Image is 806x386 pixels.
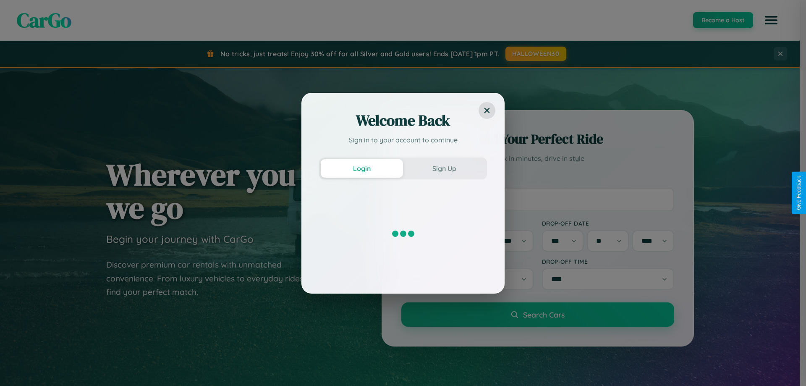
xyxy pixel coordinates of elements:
button: Sign Up [403,159,485,178]
button: Login [321,159,403,178]
div: Give Feedback [796,176,802,210]
p: Sign in to your account to continue [319,135,487,145]
iframe: Intercom live chat [8,357,29,378]
h2: Welcome Back [319,110,487,131]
